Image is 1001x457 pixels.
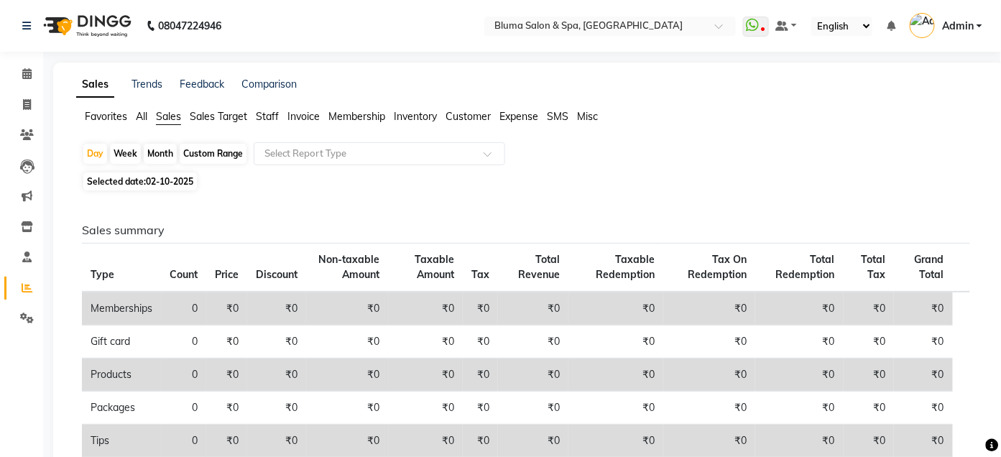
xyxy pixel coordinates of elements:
td: Gift card [82,326,161,359]
td: ₹0 [568,359,663,392]
div: Month [144,144,177,164]
td: ₹0 [894,359,952,392]
span: All [136,110,147,123]
a: Sales [76,72,114,98]
h6: Sales summary [82,223,970,237]
span: Favorites [85,110,127,123]
td: ₹0 [389,359,463,392]
span: Total Tax [861,253,885,281]
span: SMS [547,110,568,123]
td: ₹0 [894,392,952,425]
span: Invoice [287,110,320,123]
span: Price [215,268,239,281]
span: Customer [446,110,491,123]
td: ₹0 [568,392,663,425]
span: Sales [156,110,181,123]
a: Comparison [241,78,297,91]
td: ₹0 [306,292,389,326]
td: ₹0 [206,392,247,425]
span: Sales Target [190,110,247,123]
span: Non-taxable Amount [319,253,380,281]
span: 02-10-2025 [146,176,193,187]
span: Staff [256,110,279,123]
td: ₹0 [663,292,756,326]
span: Inventory [394,110,437,123]
td: ₹0 [498,326,568,359]
td: ₹0 [498,292,568,326]
div: Day [83,144,107,164]
td: ₹0 [568,292,663,326]
td: ₹0 [663,326,756,359]
td: ₹0 [498,392,568,425]
td: 0 [161,359,206,392]
td: ₹0 [206,292,247,326]
span: Taxable Redemption [596,253,655,281]
span: Admin [942,19,974,34]
b: 08047224946 [158,6,221,46]
td: 0 [161,392,206,425]
td: ₹0 [389,292,463,326]
td: ₹0 [755,359,843,392]
td: Products [82,359,161,392]
span: Tax On Redemption [688,253,747,281]
td: Memberships [82,292,161,326]
img: logo [37,6,135,46]
span: Membership [328,110,385,123]
td: ₹0 [463,392,498,425]
td: ₹0 [844,292,895,326]
img: Admin [910,13,935,38]
span: Count [170,268,198,281]
td: 0 [161,326,206,359]
td: ₹0 [389,326,463,359]
td: ₹0 [206,326,247,359]
td: ₹0 [894,326,952,359]
td: ₹0 [844,326,895,359]
td: ₹0 [844,392,895,425]
td: ₹0 [663,392,756,425]
td: ₹0 [306,392,389,425]
td: ₹0 [894,292,952,326]
span: Grand Total [915,253,944,281]
td: ₹0 [247,392,306,425]
td: ₹0 [247,292,306,326]
a: Trends [132,78,162,91]
td: ₹0 [463,359,498,392]
td: ₹0 [247,359,306,392]
td: ₹0 [306,326,389,359]
td: ₹0 [389,392,463,425]
td: ₹0 [755,326,843,359]
td: ₹0 [463,292,498,326]
span: Tax [471,268,489,281]
span: Expense [499,110,538,123]
td: ₹0 [206,359,247,392]
div: Custom Range [180,144,246,164]
span: Selected date: [83,172,197,190]
td: ₹0 [463,326,498,359]
td: Packages [82,392,161,425]
span: Taxable Amount [415,253,454,281]
td: ₹0 [306,359,389,392]
a: Feedback [180,78,224,91]
div: Week [110,144,141,164]
span: Type [91,268,114,281]
span: Misc [577,110,598,123]
td: ₹0 [247,326,306,359]
td: ₹0 [568,326,663,359]
span: Total Revenue [518,253,560,281]
td: ₹0 [755,392,843,425]
td: ₹0 [844,359,895,392]
span: Discount [256,268,297,281]
td: ₹0 [498,359,568,392]
td: ₹0 [663,359,756,392]
td: ₹0 [755,292,843,326]
td: 0 [161,292,206,326]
